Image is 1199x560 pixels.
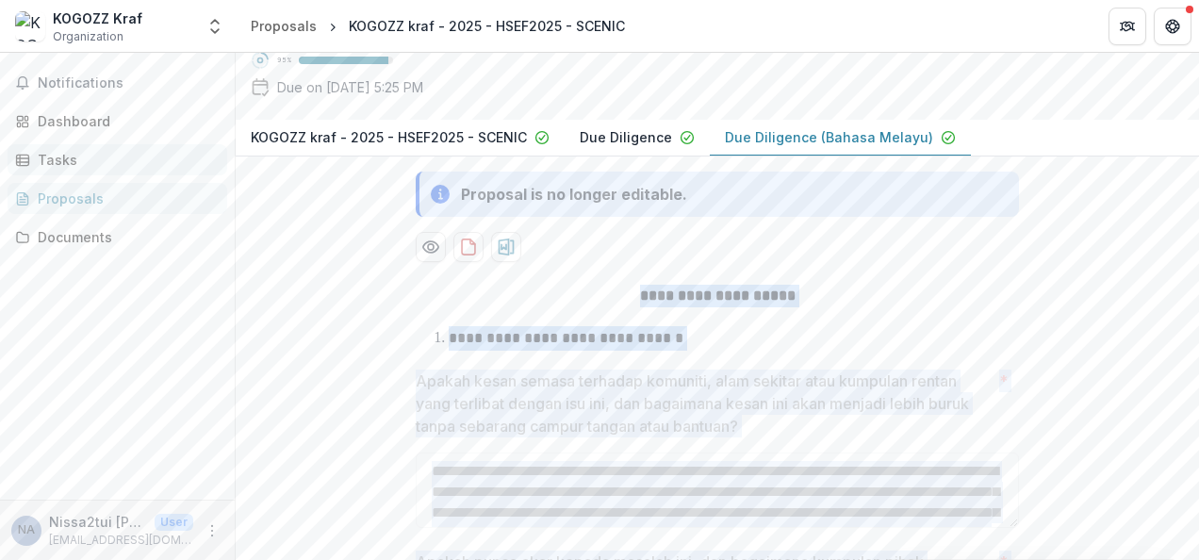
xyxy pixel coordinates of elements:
div: KOGOZZ kraf - 2025 - HSEF2025 - SCENIC [349,16,625,36]
p: 95 % [277,54,291,67]
p: User [155,514,193,531]
button: Open entity switcher [202,8,228,45]
a: Dashboard [8,106,227,137]
nav: breadcrumb [243,12,632,40]
button: More [201,519,223,542]
p: Due on [DATE] 5:25 PM [277,77,423,97]
div: KOGOZZ Kraf [53,8,142,28]
button: download-proposal [491,232,521,262]
a: Documents [8,222,227,253]
p: Due Diligence [580,127,672,147]
button: Preview 79ee1b4b-edaf-4067-bbf6-a7aff9c0ad6d-2.pdf [416,232,446,262]
a: Proposals [8,183,227,214]
a: Proposals [243,12,324,40]
p: Apakah kesan semasa terhadap komuniti, alam sekitar atau kumpulan rentan yang terlibat dengan isu... [416,370,992,437]
div: Proposal is no longer editable. [461,183,687,206]
div: Tasks [38,150,212,170]
a: Tasks [8,144,227,175]
button: Notifications [8,68,227,98]
button: Get Help [1154,8,1191,45]
div: Proposals [38,189,212,208]
p: [EMAIL_ADDRESS][DOMAIN_NAME] [49,532,193,549]
button: download-proposal [453,232,484,262]
p: KOGOZZ kraf - 2025 - HSEF2025 - SCENIC [251,127,527,147]
p: Due Diligence (Bahasa Melayu) [725,127,933,147]
button: Partners [1109,8,1146,45]
div: Dashboard [38,111,212,131]
div: Proposals [251,16,317,36]
div: Documents [38,227,212,247]
span: Notifications [38,75,220,91]
div: Nissa2tui Anissa [18,524,35,536]
img: KOGOZZ Kraf [15,11,45,41]
span: Organization [53,28,123,45]
p: Nissa2tui [PERSON_NAME] [49,512,147,532]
